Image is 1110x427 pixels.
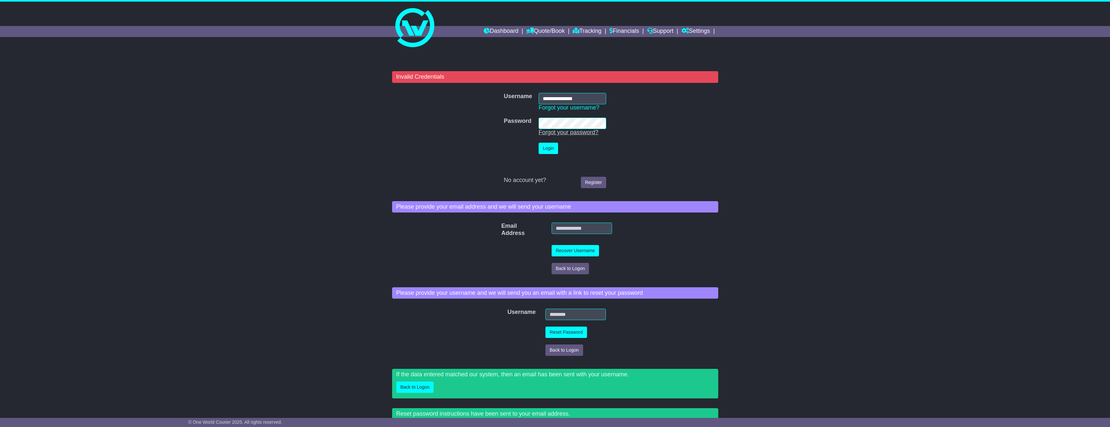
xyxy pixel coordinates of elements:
a: Dashboard [484,26,518,37]
a: Financials [609,26,639,37]
div: No account yet? [504,177,606,184]
a: Tracking [573,26,601,37]
div: Please provide your email address and we will send your username [392,201,718,213]
a: Register [581,177,606,188]
button: Recover Username [552,245,599,256]
a: Forgot your username? [539,104,599,111]
button: Back to Logon [552,263,589,274]
button: Back to Logon [545,344,583,356]
button: Reset Password [545,327,587,338]
a: Quote/Book [526,26,565,37]
p: If the data entered matched our system, then an email has been sent with your username. [396,371,714,378]
button: Back to Logon [396,382,434,393]
div: Invalid Credentials [392,71,718,83]
a: Support [647,26,673,37]
a: Settings [682,26,710,37]
a: Forgot your password? [539,129,598,136]
span: © One World Courier 2025. All rights reserved. [188,420,282,425]
label: Username [504,93,532,100]
p: Reset password instructions have been sent to your email address. [396,410,714,418]
label: Username [504,309,513,316]
button: Login [539,143,558,154]
div: Please provide your username and we will send you an email with a link to reset your password [392,287,718,299]
label: Password [504,118,531,125]
label: Email Address [498,223,510,237]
